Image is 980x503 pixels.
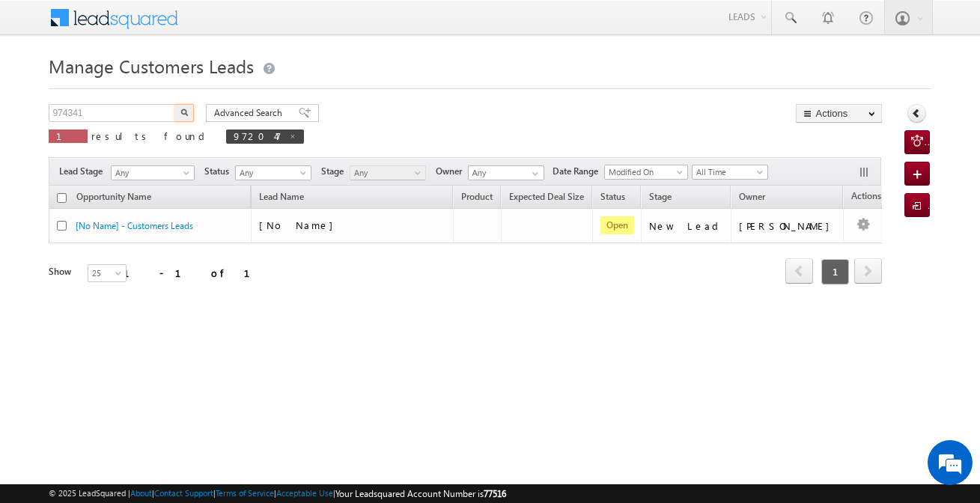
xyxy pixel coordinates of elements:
[796,104,882,123] button: Actions
[321,165,350,178] span: Stage
[821,259,849,284] span: 1
[524,166,543,181] a: Show All Items
[350,165,426,180] a: Any
[854,260,882,284] a: next
[350,166,421,180] span: Any
[509,191,584,202] span: Expected Deal Size
[739,219,837,233] div: [PERSON_NAME]
[335,488,506,499] span: Your Leadsquared Account Number is
[854,258,882,284] span: next
[604,165,688,180] a: Modified On
[57,193,67,203] input: Check all records
[59,165,109,178] span: Lead Stage
[605,165,683,179] span: Modified On
[130,488,152,498] a: About
[91,129,210,142] span: results found
[844,188,889,207] span: Actions
[593,189,633,208] a: Status
[88,266,128,280] span: 25
[49,54,254,78] span: Manage Customers Leads
[484,488,506,499] span: 77516
[49,487,506,501] span: © 2025 LeadSquared | | | | |
[236,166,307,180] span: Any
[259,219,341,231] span: [No Name]
[692,165,768,180] a: All Time
[235,165,311,180] a: Any
[468,165,544,180] input: Type to Search
[739,191,765,202] span: Owner
[461,191,493,202] span: Product
[216,488,274,498] a: Terms of Service
[214,106,287,120] span: Advanced Search
[76,191,151,202] span: Opportunity Name
[124,264,268,281] div: 1 - 1 of 1
[180,109,188,116] img: Search
[649,191,672,202] span: Stage
[642,189,679,208] a: Stage
[785,260,813,284] a: prev
[252,189,311,208] span: Lead Name
[234,129,281,142] span: 972047
[436,165,468,178] span: Owner
[693,165,764,179] span: All Time
[111,165,195,180] a: Any
[649,219,724,233] div: New Lead
[112,166,189,180] span: Any
[276,488,333,498] a: Acceptable Use
[154,488,213,498] a: Contact Support
[204,165,235,178] span: Status
[76,220,193,231] a: [No Name] - Customers Leads
[69,189,159,208] a: Opportunity Name
[49,265,76,278] div: Show
[785,258,813,284] span: prev
[600,216,634,234] span: Open
[502,189,591,208] a: Expected Deal Size
[553,165,604,178] span: Date Range
[56,129,80,142] span: 1
[88,264,127,282] a: 25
